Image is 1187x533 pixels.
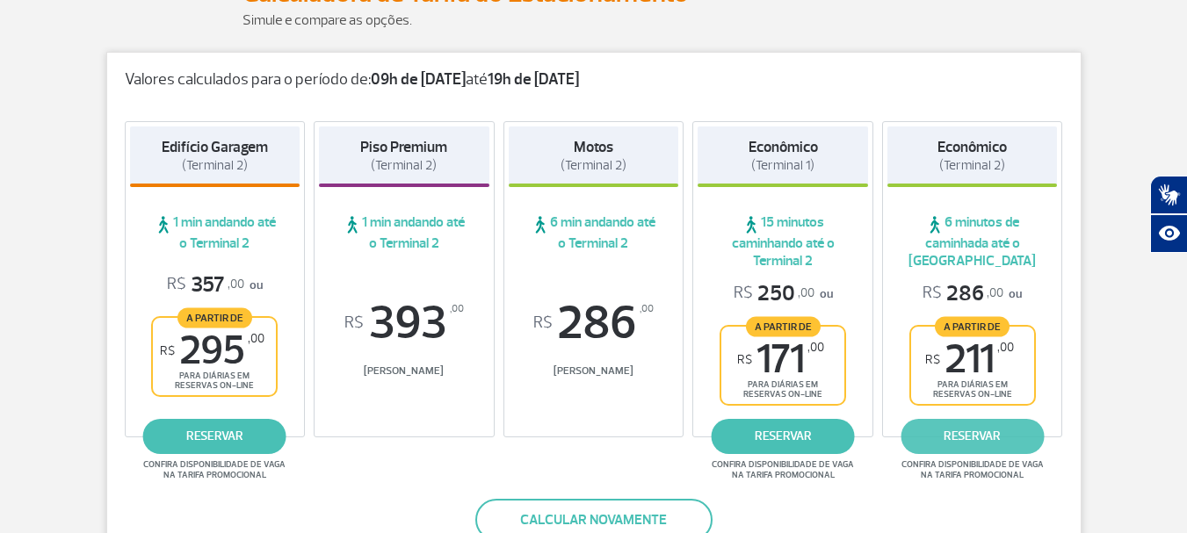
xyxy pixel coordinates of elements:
span: A partir de [177,307,252,328]
span: para diárias em reservas on-line [168,371,261,391]
sup: ,00 [807,340,824,355]
button: Abrir tradutor de língua de sinais. [1150,176,1187,214]
sup: R$ [533,313,553,333]
sup: R$ [925,352,940,367]
button: Abrir recursos assistivos. [1150,214,1187,253]
span: (Terminal 2) [939,157,1005,174]
p: Valores calculados para o período de: até [125,70,1063,90]
p: ou [923,280,1022,307]
p: Simule e compare as opções. [242,10,945,31]
span: [PERSON_NAME] [509,364,679,378]
p: ou [167,271,263,299]
sup: ,00 [640,299,654,319]
span: 286 [923,280,1003,307]
p: ou [734,280,833,307]
span: (Terminal 2) [371,157,437,174]
strong: Motos [574,138,613,156]
span: para diárias em reservas on-line [926,379,1019,400]
span: 295 [160,331,264,371]
span: 357 [167,271,244,299]
strong: Econômico [749,138,818,156]
span: 15 minutos caminhando até o Terminal 2 [698,213,868,270]
a: reservar [143,419,286,454]
span: 211 [925,340,1014,379]
span: 171 [737,340,824,379]
span: A partir de [746,316,821,336]
sup: R$ [344,313,364,333]
a: reservar [712,419,855,454]
sup: R$ [737,352,752,367]
strong: Econômico [937,138,1007,156]
span: Confira disponibilidade de vaga na tarifa promocional [141,459,288,480]
span: (Terminal 2) [182,157,248,174]
strong: Edifício Garagem [162,138,268,156]
strong: 09h de [DATE] [371,69,466,90]
span: 393 [319,299,489,347]
span: 6 min andando até o Terminal 2 [509,213,679,252]
span: Confira disponibilidade de vaga na tarifa promocional [709,459,857,480]
strong: Piso Premium [360,138,447,156]
span: 1 min andando até o Terminal 2 [319,213,489,252]
span: A partir de [935,316,1010,336]
span: 1 min andando até o Terminal 2 [130,213,300,252]
sup: ,00 [450,299,464,319]
a: reservar [901,419,1044,454]
span: [PERSON_NAME] [319,364,489,378]
span: para diárias em reservas on-line [736,379,829,400]
span: 250 [734,280,814,307]
sup: R$ [160,343,175,358]
span: 6 minutos de caminhada até o [GEOGRAPHIC_DATA] [887,213,1058,270]
sup: ,00 [248,331,264,346]
strong: 19h de [DATE] [488,69,579,90]
div: Plugin de acessibilidade da Hand Talk. [1150,176,1187,253]
span: (Terminal 2) [561,157,626,174]
span: 286 [509,299,679,347]
span: Confira disponibilidade de vaga na tarifa promocional [899,459,1046,480]
sup: ,00 [997,340,1014,355]
span: (Terminal 1) [751,157,814,174]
